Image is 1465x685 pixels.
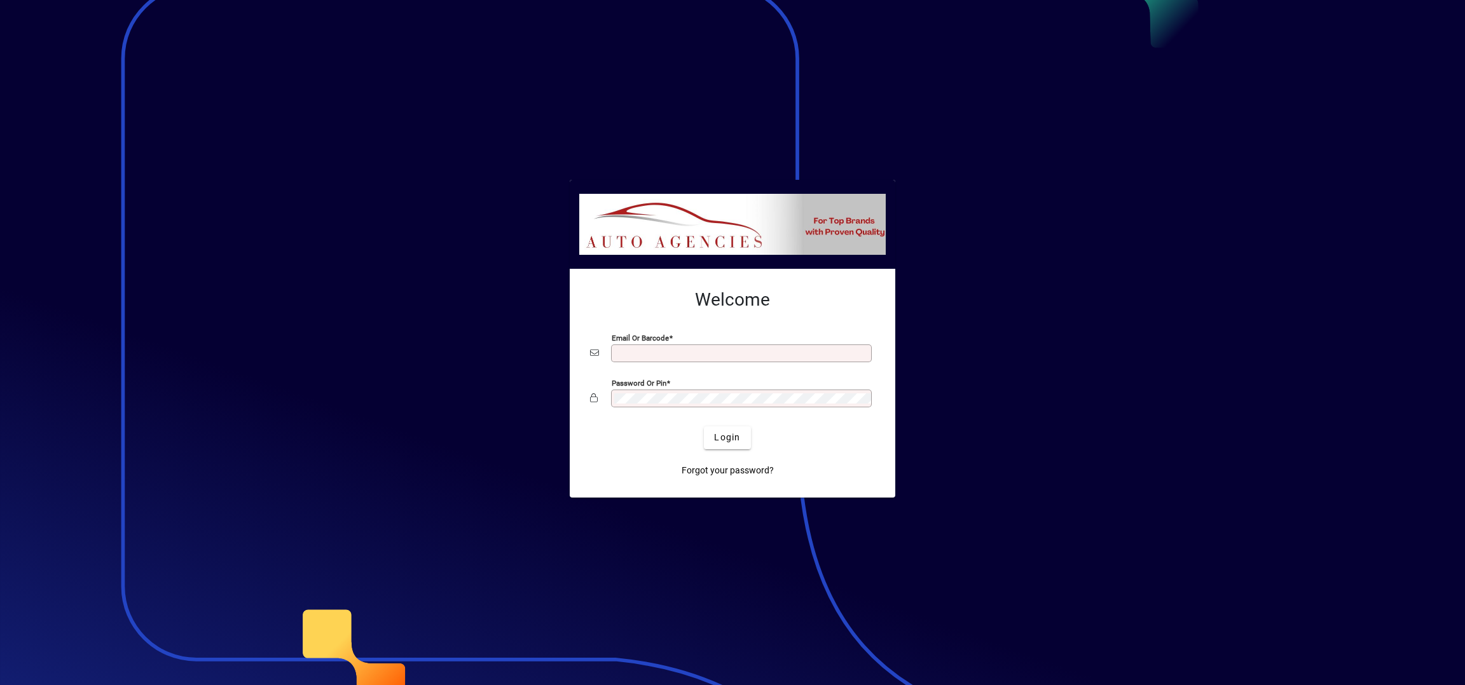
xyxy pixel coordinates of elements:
span: Forgot your password? [682,464,774,477]
h2: Welcome [590,289,875,311]
a: Forgot your password? [677,459,779,482]
span: Login [714,431,740,444]
button: Login [704,426,750,449]
mat-label: Email or Barcode [612,333,669,342]
mat-label: Password or Pin [612,378,666,387]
